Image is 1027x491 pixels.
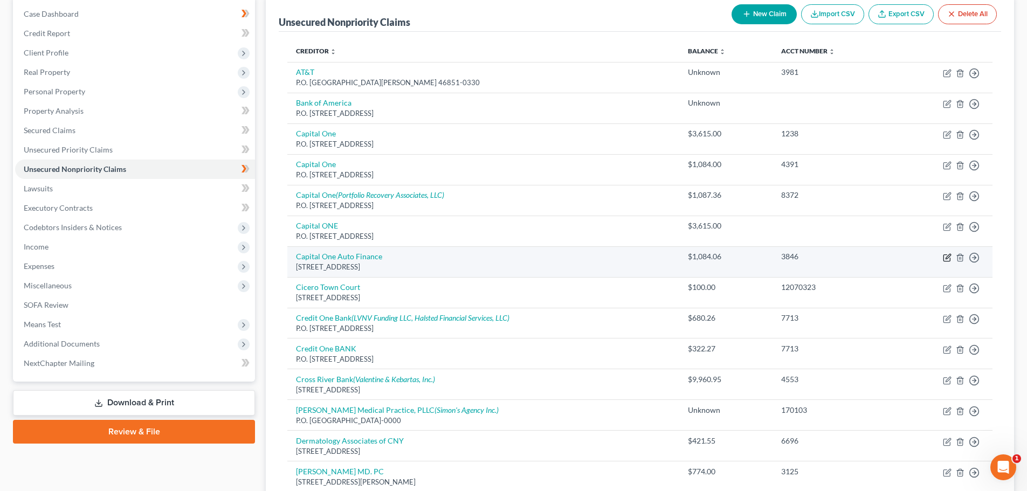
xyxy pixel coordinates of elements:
div: 3981 [781,67,885,78]
div: Unknown [688,405,764,416]
a: Case Dashboard [15,4,255,24]
div: P.O. [STREET_ADDRESS] [296,170,671,180]
div: 7713 [781,343,885,354]
a: Capital One [296,129,336,138]
a: Capital One [296,160,336,169]
i: unfold_more [330,49,336,55]
div: P.O. [STREET_ADDRESS] [296,354,671,364]
a: SOFA Review [15,295,255,315]
span: Personal Property [24,87,85,96]
a: [PERSON_NAME] Medical Practice, PLLC(Simon's Agency Inc.) [296,405,499,414]
span: Client Profile [24,48,68,57]
a: NextChapter Mailing [15,354,255,373]
div: [STREET_ADDRESS] [296,293,671,303]
div: $774.00 [688,466,764,477]
span: 1 [1012,454,1021,463]
span: NextChapter Mailing [24,358,94,368]
div: P.O. [STREET_ADDRESS] [296,231,671,241]
div: 170103 [781,405,885,416]
a: Secured Claims [15,121,255,140]
span: Additional Documents [24,339,100,348]
span: Unsecured Priority Claims [24,145,113,154]
a: Unsecured Priority Claims [15,140,255,160]
span: Property Analysis [24,106,84,115]
button: Delete All [938,4,997,24]
div: $3,615.00 [688,220,764,231]
div: $680.26 [688,313,764,323]
div: 3846 [781,251,885,262]
span: Miscellaneous [24,281,72,290]
div: 6696 [781,435,885,446]
i: unfold_more [719,49,726,55]
a: Credit One Bank(LVNV Funding LLC, Halsted Financial Services, LLC) [296,313,509,322]
div: Unknown [688,67,764,78]
div: 7713 [781,313,885,323]
a: Lawsuits [15,179,255,198]
button: Import CSV [801,4,864,24]
button: New Claim [732,4,797,24]
div: P.O. [STREET_ADDRESS] [296,323,671,334]
a: Credit One BANK [296,344,356,353]
div: 8372 [781,190,885,200]
a: Credit Report [15,24,255,43]
div: P.O. [STREET_ADDRESS] [296,108,671,119]
span: Lawsuits [24,184,53,193]
span: Expenses [24,261,54,271]
div: P.O. [STREET_ADDRESS] [296,139,671,149]
a: Capital One Auto Finance [296,252,382,261]
span: Real Property [24,67,70,77]
div: $1,084.06 [688,251,764,262]
div: $421.55 [688,435,764,446]
div: P.O. [STREET_ADDRESS] [296,200,671,211]
i: (Simon's Agency Inc.) [435,405,499,414]
a: Acct Number unfold_more [781,47,835,55]
div: $1,087.36 [688,190,764,200]
div: $9,960.95 [688,374,764,385]
div: P.O. [GEOGRAPHIC_DATA]-0000 [296,416,671,426]
span: Case Dashboard [24,9,79,18]
a: [PERSON_NAME] MD. PC [296,467,384,476]
a: Review & File [13,420,255,444]
a: Cicero Town Court [296,282,360,292]
div: 1238 [781,128,885,139]
div: $1,084.00 [688,159,764,170]
a: Executory Contracts [15,198,255,218]
div: 4391 [781,159,885,170]
a: Download & Print [13,390,255,416]
i: (Portfolio Recovery Associates, LLC) [336,190,444,199]
span: Means Test [24,320,61,329]
div: [STREET_ADDRESS] [296,262,671,272]
div: [STREET_ADDRESS][PERSON_NAME] [296,477,671,487]
a: AT&T [296,67,314,77]
i: unfold_more [829,49,835,55]
div: 4553 [781,374,885,385]
a: Balance unfold_more [688,47,726,55]
a: Creditor unfold_more [296,47,336,55]
span: Income [24,242,49,251]
a: Export CSV [869,4,934,24]
a: Cross River Bank(Valentine & Kebartas, Inc.) [296,375,435,384]
span: Credit Report [24,29,70,38]
a: Capital ONE [296,221,338,230]
div: 12070323 [781,282,885,293]
div: 3125 [781,466,885,477]
div: P.O. [GEOGRAPHIC_DATA][PERSON_NAME] 46851-0330 [296,78,671,88]
a: Capital One(Portfolio Recovery Associates, LLC) [296,190,444,199]
div: Unknown [688,98,764,108]
div: [STREET_ADDRESS] [296,446,671,457]
div: $100.00 [688,282,764,293]
a: Dermatology Associates of CNY [296,436,404,445]
span: SOFA Review [24,300,68,309]
a: Unsecured Nonpriority Claims [15,160,255,179]
span: Secured Claims [24,126,75,135]
a: Property Analysis [15,101,255,121]
span: Unsecured Nonpriority Claims [24,164,126,174]
a: Bank of America [296,98,351,107]
span: Codebtors Insiders & Notices [24,223,122,232]
i: (Valentine & Kebartas, Inc.) [353,375,435,384]
i: (LVNV Funding LLC, Halsted Financial Services, LLC) [351,313,509,322]
span: Executory Contracts [24,203,93,212]
div: Unsecured Nonpriority Claims [279,16,410,29]
div: $322.27 [688,343,764,354]
div: [STREET_ADDRESS] [296,385,671,395]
